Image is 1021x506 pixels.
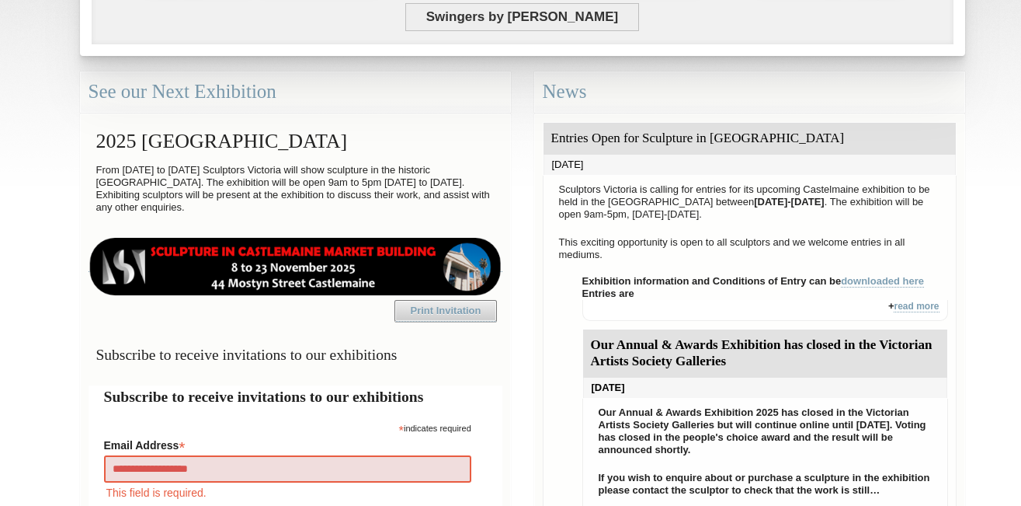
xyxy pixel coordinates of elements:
[89,340,502,370] h3: Subscribe to receive invitations to our exhibitions
[543,155,956,175] div: [DATE]
[534,72,965,113] div: News
[582,300,948,321] div: +
[551,232,948,265] p: This exciting opportunity is open to all sculptors and we welcome entries in all mediums.
[754,196,825,208] strong: [DATE]-[DATE]
[80,72,511,113] div: See our Next Exhibition
[894,301,939,312] a: read more
[104,484,471,501] div: This field is required.
[405,3,639,31] span: Swingers by [PERSON_NAME]
[582,275,925,288] strong: Exhibition information and Conditions of Entry can be
[583,330,947,378] div: Our Annual & Awards Exhibition has closed in the Victorian Artists Society Galleries
[543,123,956,155] div: Entries Open for Sculpture in [GEOGRAPHIC_DATA]
[104,386,487,408] h2: Subscribe to receive invitations to our exhibitions
[89,122,502,160] h2: 2025 [GEOGRAPHIC_DATA]
[591,468,939,501] p: If you wish to enquire about or purchase a sculpture in the exhibition please contact the sculpto...
[551,180,948,225] p: Sculptors Victoria is calling for entries for its upcoming Castelmaine exhibition to be held in t...
[104,434,471,453] label: Email Address
[841,275,924,288] a: downloaded here
[104,420,471,434] div: indicates required
[89,160,502,218] p: From [DATE] to [DATE] Sculptors Victoria will show sculpture in the historic [GEOGRAPHIC_DATA]. T...
[89,238,502,295] img: castlemaine-ldrbd25v2.png
[583,378,947,398] div: [DATE]
[394,300,497,322] a: Print Invitation
[591,403,939,460] p: Our Annual & Awards Exhibition 2025 has closed in the Victorian Artists Society Galleries but wil...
